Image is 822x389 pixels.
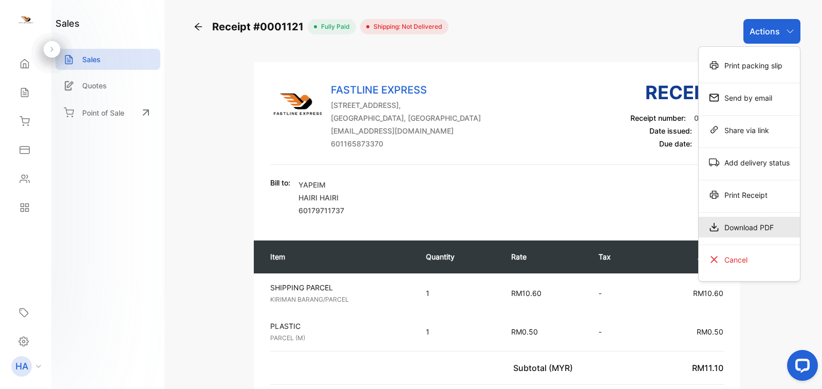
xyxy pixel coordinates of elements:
[331,100,481,110] p: [STREET_ADDRESS],
[426,326,490,337] p: 1
[212,19,308,34] span: Receipt #0001121
[630,114,686,122] span: Receipt number:
[630,79,723,106] h3: Receipt
[55,101,160,124] a: Point of Sale
[331,125,481,136] p: [EMAIL_ADDRESS][DOMAIN_NAME]
[426,288,490,299] p: 1
[298,192,344,203] p: HAIRI HAIRI
[369,22,442,31] span: Shipping: Not Delivered
[699,217,800,237] div: Download PDF
[270,321,407,331] p: PLASTIC
[15,360,28,373] p: HA
[82,80,107,91] p: Quotes
[655,251,723,262] p: Amount
[55,75,160,96] a: Quotes
[270,334,407,343] p: PARCEL (M)
[659,139,692,148] span: Due date:
[331,82,481,98] p: FASTLINE EXPRESS
[270,82,322,134] img: Company Logo
[694,114,723,122] span: 0001121
[317,22,350,31] span: fully paid
[699,249,800,270] div: Cancel
[599,288,634,299] p: -
[270,295,407,304] p: KIRIMAN BARANG/PARCEL
[82,54,101,65] p: Sales
[298,179,344,190] p: YAPEIM
[699,184,800,205] div: Print Receipt
[697,327,723,336] span: RM0.50
[270,282,407,293] p: SHIPPING PARCEL
[779,346,822,389] iframe: LiveChat chat widget
[699,120,800,140] div: Share via link
[331,138,481,149] p: 601165873370
[426,251,490,262] p: Quantity
[750,25,780,38] p: Actions
[511,251,578,262] p: Rate
[699,87,800,108] div: Send by email
[298,205,344,216] p: 60179711737
[743,19,800,44] button: Actions
[699,152,800,173] div: Add delivery status
[513,362,577,374] p: Subtotal (MYR)
[511,289,541,298] span: RM10.60
[270,251,405,262] p: Item
[82,107,124,118] p: Point of Sale
[693,289,723,298] span: RM10.60
[331,113,481,123] p: [GEOGRAPHIC_DATA], [GEOGRAPHIC_DATA]
[599,326,634,337] p: -
[692,363,723,373] span: RM11.10
[699,55,800,76] div: Print packing slip
[649,126,692,135] span: Date issued:
[55,16,80,30] h1: sales
[599,251,634,262] p: Tax
[511,327,538,336] span: RM0.50
[18,13,33,29] img: logo
[55,49,160,70] a: Sales
[270,177,290,188] p: Bill to:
